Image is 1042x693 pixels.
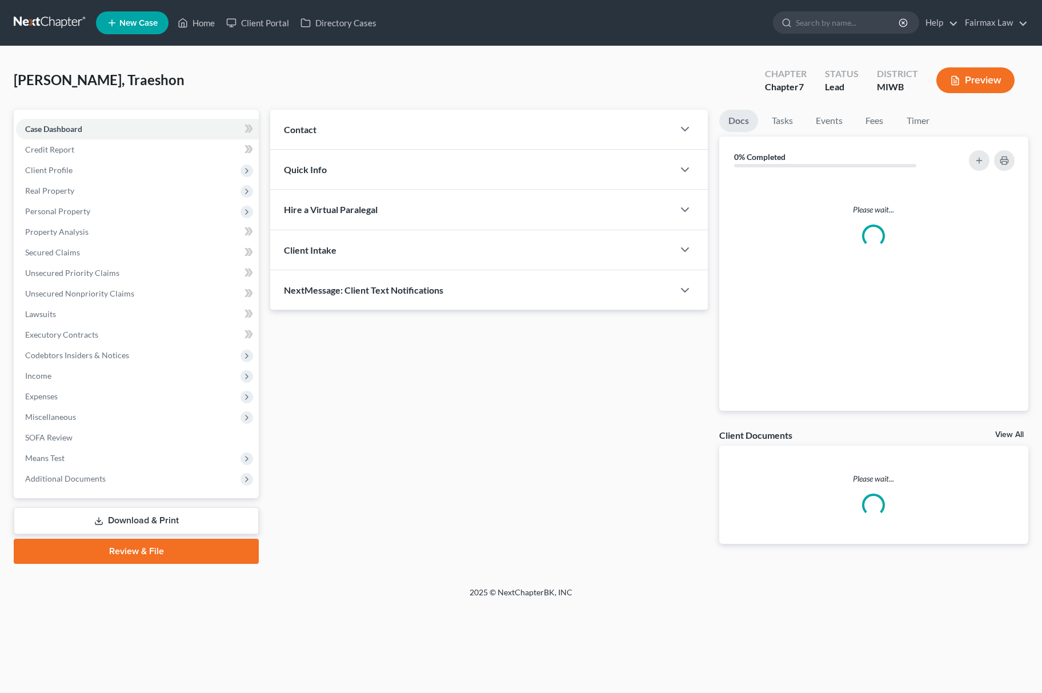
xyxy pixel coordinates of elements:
span: Credit Report [25,145,74,154]
span: [PERSON_NAME], Traeshon [14,71,185,88]
a: Property Analysis [16,222,259,242]
span: Unsecured Nonpriority Claims [25,289,134,298]
a: Home [172,13,221,33]
span: 7 [799,81,804,92]
span: SOFA Review [25,432,73,442]
p: Please wait... [728,204,1019,215]
span: Lawsuits [25,309,56,319]
a: Unsecured Nonpriority Claims [16,283,259,304]
a: Unsecured Priority Claims [16,263,259,283]
a: Lawsuits [16,304,259,325]
a: Executory Contracts [16,325,259,345]
button: Preview [936,67,1015,93]
a: Tasks [763,110,802,132]
p: Please wait... [719,473,1028,484]
div: Status [825,67,859,81]
span: Unsecured Priority Claims [25,268,119,278]
a: Download & Print [14,507,259,534]
span: Personal Property [25,206,90,216]
a: Docs [719,110,758,132]
span: Means Test [25,453,65,463]
span: Client Profile [25,165,73,175]
a: Help [920,13,958,33]
a: Timer [897,110,939,132]
a: Credit Report [16,139,259,160]
span: Case Dashboard [25,124,82,134]
span: Income [25,371,51,380]
a: Directory Cases [295,13,382,33]
div: Client Documents [719,429,792,441]
a: Client Portal [221,13,295,33]
span: Quick Info [284,164,327,175]
div: 2025 © NextChapterBK, INC [195,587,847,607]
span: Contact [284,124,316,135]
span: Miscellaneous [25,412,76,422]
span: Executory Contracts [25,330,98,339]
span: NextMessage: Client Text Notifications [284,285,443,295]
strong: 0% Completed [734,152,785,162]
div: MIWB [877,81,918,94]
div: Chapter [765,81,807,94]
a: Fees [856,110,893,132]
a: SOFA Review [16,427,259,448]
span: Real Property [25,186,74,195]
div: District [877,67,918,81]
a: Review & File [14,539,259,564]
div: Lead [825,81,859,94]
input: Search by name... [796,12,900,33]
span: Property Analysis [25,227,89,237]
span: Additional Documents [25,474,106,483]
a: Events [807,110,852,132]
span: New Case [119,19,158,27]
span: Hire a Virtual Paralegal [284,204,378,215]
div: Chapter [765,67,807,81]
span: Expenses [25,391,58,401]
a: Case Dashboard [16,119,259,139]
a: Fairmax Law [959,13,1028,33]
a: Secured Claims [16,242,259,263]
span: Secured Claims [25,247,80,257]
span: Codebtors Insiders & Notices [25,350,129,360]
span: Client Intake [284,245,336,255]
a: View All [995,431,1024,439]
